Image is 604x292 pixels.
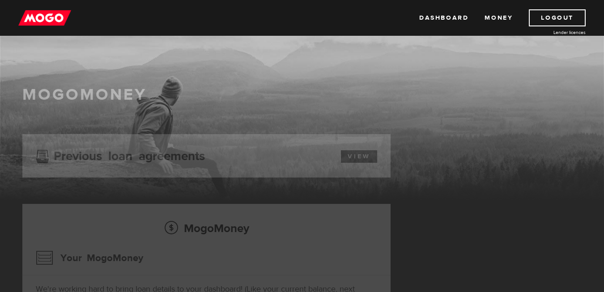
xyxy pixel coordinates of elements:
a: Dashboard [419,9,468,26]
img: mogo_logo-11ee424be714fa7cbb0f0f49df9e16ec.png [18,9,71,26]
h2: MogoMoney [36,219,377,237]
a: Logout [529,9,586,26]
a: Lender licences [519,29,586,36]
a: View [341,150,377,163]
h1: MogoMoney [22,85,582,104]
a: Money [485,9,513,26]
h3: Your MogoMoney [36,246,143,270]
h3: Previous loan agreements [36,149,205,161]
